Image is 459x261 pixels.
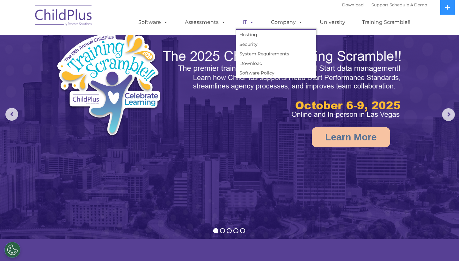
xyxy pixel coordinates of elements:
a: University [313,16,352,29]
a: IT [236,16,260,29]
button: Cookies Settings [4,242,20,258]
img: ChildPlus by Procare Solutions [32,0,96,32]
font: | [342,2,427,7]
a: Company [265,16,309,29]
a: Support [371,2,388,7]
a: Schedule A Demo [390,2,427,7]
a: Download [236,59,316,68]
a: Training Scramble!! [356,16,417,29]
a: Download [342,2,364,7]
a: Hosting [236,30,316,39]
a: Software Policy [236,68,316,78]
a: System Requirements [236,49,316,59]
a: Security [236,39,316,49]
a: Learn More [312,127,390,147]
a: Assessments [178,16,232,29]
a: Software [132,16,174,29]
